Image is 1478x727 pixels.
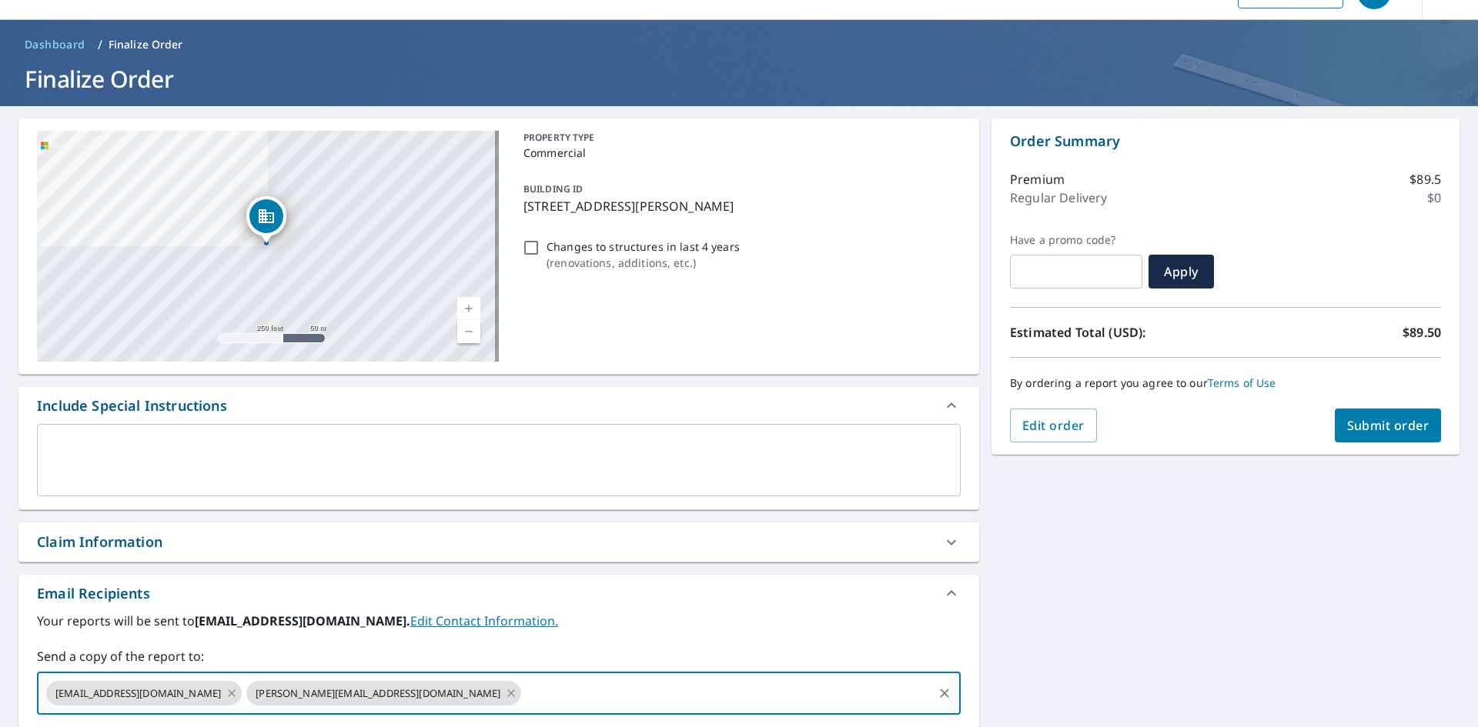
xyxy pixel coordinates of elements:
span: Apply [1161,263,1202,280]
a: EditContactInfo [410,612,558,629]
p: Estimated Total (USD): [1010,323,1226,342]
div: [PERSON_NAME][EMAIL_ADDRESS][DOMAIN_NAME] [246,681,521,705]
p: Changes to structures in last 4 years [547,238,740,255]
button: Clear [934,682,955,704]
p: Commercial [523,145,955,161]
p: $0 [1427,188,1441,207]
p: Regular Delivery [1010,188,1107,207]
div: Email Recipients [37,583,150,604]
a: Dashboard [18,32,92,57]
p: $89.5 [1409,170,1441,188]
li: / [98,35,102,54]
span: Edit order [1022,417,1085,434]
h1: Finalize Order [18,63,1460,95]
nav: breadcrumb [18,32,1460,57]
div: Include Special Instructions [37,395,227,416]
div: Claim Information [18,522,979,562]
p: ( renovations, additions, etc. ) [547,255,740,271]
div: Include Special Instructions [18,387,979,424]
div: [EMAIL_ADDRESS][DOMAIN_NAME] [46,681,242,705]
button: Submit order [1335,409,1442,442]
p: PROPERTY TYPE [523,131,955,145]
a: Terms of Use [1208,375,1276,390]
a: Current Level 17, Zoom Out [457,320,480,343]
div: Email Recipients [18,575,979,612]
label: Have a promo code? [1010,233,1142,247]
a: Current Level 17, Zoom In [457,297,480,320]
p: Order Summary [1010,131,1441,152]
span: [EMAIL_ADDRESS][DOMAIN_NAME] [46,686,230,701]
p: By ordering a report you agree to our [1010,376,1441,390]
p: BUILDING ID [523,182,583,195]
p: Finalize Order [109,37,183,52]
span: [PERSON_NAME][EMAIL_ADDRESS][DOMAIN_NAME] [246,686,510,701]
p: $89.50 [1403,323,1441,342]
button: Edit order [1010,409,1097,442]
div: Dropped pin, building 1, Commercial property, 601 Denver Ave Fort Lupton, CO 80621 [246,196,286,244]
span: Dashboard [25,37,85,52]
span: Submit order [1347,417,1430,434]
p: [STREET_ADDRESS][PERSON_NAME] [523,197,955,215]
label: Send a copy of the report to: [37,647,961,665]
b: [EMAIL_ADDRESS][DOMAIN_NAME]. [195,612,410,629]
div: Claim Information [37,532,162,552]
button: Apply [1149,255,1214,288]
label: Your reports will be sent to [37,612,961,630]
p: Premium [1010,170,1065,188]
